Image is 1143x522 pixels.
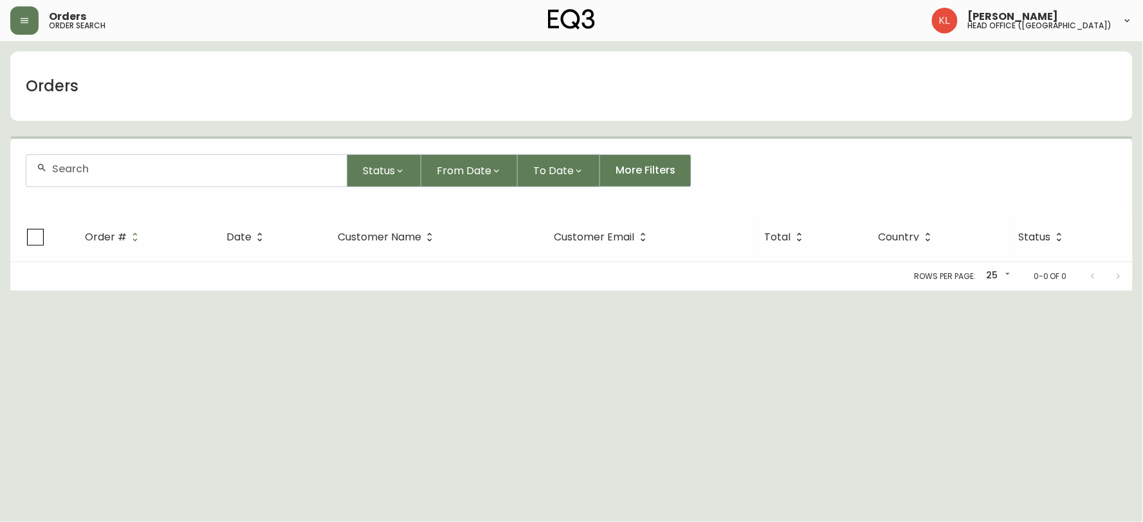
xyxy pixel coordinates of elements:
span: Customer Email [554,231,652,243]
button: More Filters [600,154,691,187]
p: Rows per page: [915,271,976,282]
h5: head office ([GEOGRAPHIC_DATA]) [968,22,1112,30]
span: Status [1019,231,1068,243]
span: Date [226,233,251,241]
button: From Date [421,154,518,187]
span: Date [226,231,268,243]
h5: order search [49,22,105,30]
span: Customer Name [338,231,438,243]
span: Status [1019,233,1051,241]
span: Order # [85,231,143,243]
img: 2c0c8aa7421344cf0398c7f872b772b5 [932,8,958,33]
h1: Orders [26,75,78,97]
p: 0-0 of 0 [1034,271,1067,282]
input: Search [52,163,336,175]
span: [PERSON_NAME] [968,12,1059,22]
span: More Filters [616,163,675,177]
span: Status [363,163,395,179]
span: Orders [49,12,86,22]
div: 25 [981,265,1013,287]
span: To Date [533,163,574,179]
span: Total [765,233,791,241]
span: Customer Name [338,233,421,241]
button: Status [347,154,421,187]
span: Total [765,231,808,243]
img: logo [548,9,596,30]
span: Customer Email [554,233,635,241]
span: Order # [85,233,127,241]
span: Country [879,233,920,241]
span: Country [879,231,937,243]
span: From Date [437,163,491,179]
button: To Date [518,154,600,187]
